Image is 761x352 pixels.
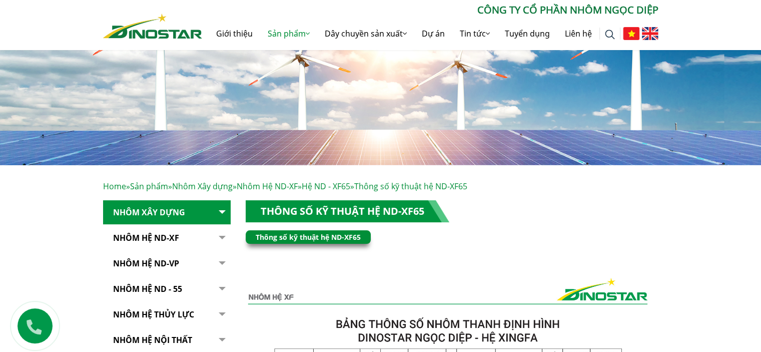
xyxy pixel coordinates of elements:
[103,200,231,225] a: Nhôm Xây dựng
[172,181,233,192] a: Nhôm Xây dựng
[557,18,599,50] a: Liên hệ
[202,3,658,18] p: CÔNG TY CỔ PHẦN NHÔM NGỌC DIỆP
[103,14,202,39] img: Nhôm Dinostar
[103,181,126,192] a: Home
[103,226,231,250] a: Nhôm Hệ ND-XF
[623,27,639,40] img: Tiếng Việt
[302,181,350,192] a: Hệ ND - XF65
[452,18,497,50] a: Tin tức
[237,181,298,192] a: Nhôm Hệ ND-XF
[354,181,467,192] span: Thông số kỹ thuật hệ ND-XF65
[103,277,231,301] a: NHÔM HỆ ND - 55
[260,18,317,50] a: Sản phẩm
[317,18,414,50] a: Dây chuyền sản xuất
[414,18,452,50] a: Dự án
[130,181,168,192] a: Sản phẩm
[261,204,424,218] a: Thông số kỹ thuật hệ ND-XF65
[497,18,557,50] a: Tuyển dụng
[209,18,260,50] a: Giới thiệu
[103,181,467,192] span: » » » » »
[103,251,231,276] a: Nhôm Hệ ND-VP
[605,30,615,40] img: search
[103,302,231,327] a: Nhôm hệ thủy lực
[256,232,361,242] a: Thông số kỹ thuật hệ ND-XF65
[642,27,658,40] img: English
